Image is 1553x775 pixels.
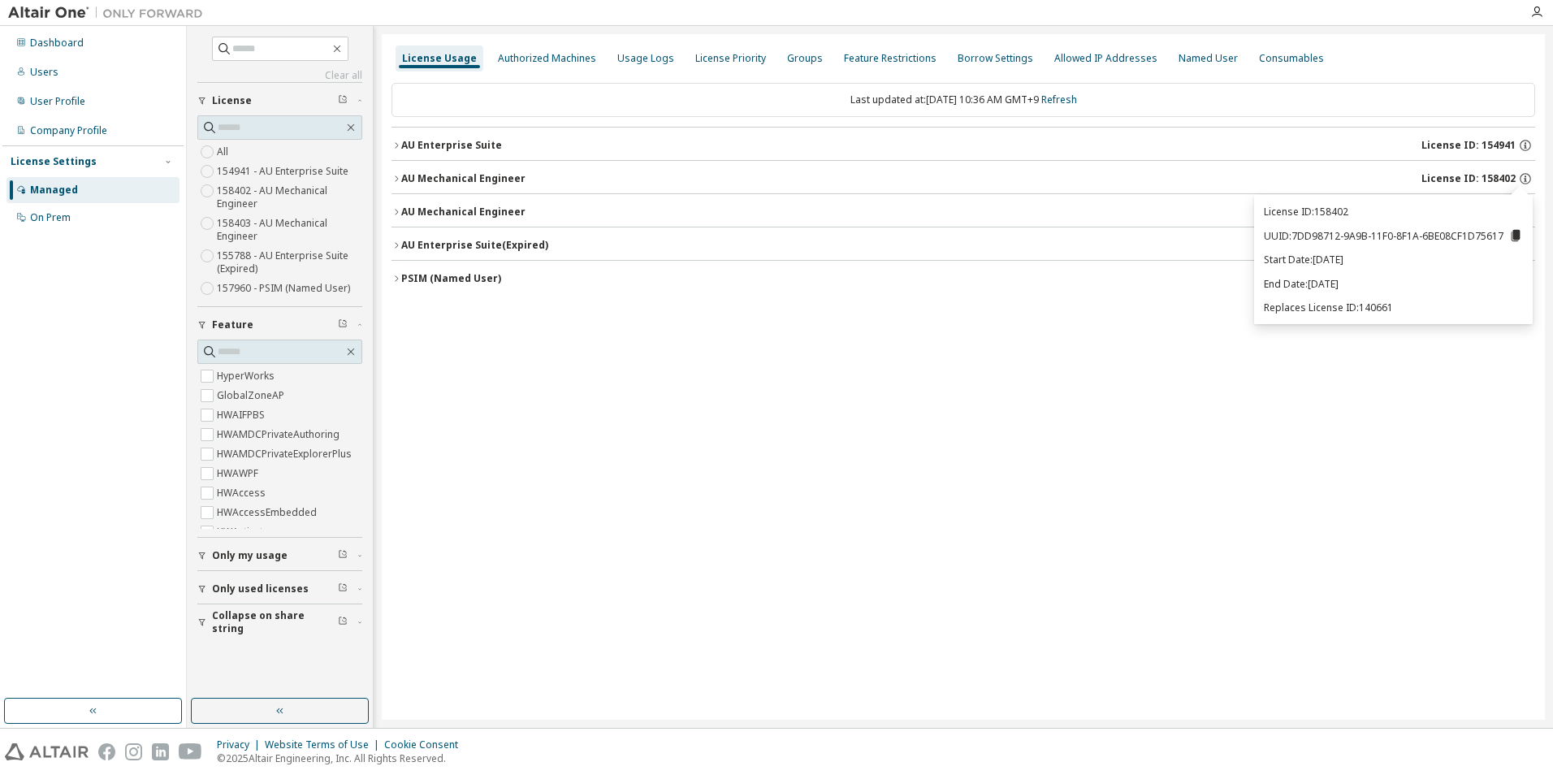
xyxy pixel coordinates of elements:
div: License Settings [11,155,97,168]
div: License Priority [695,52,766,65]
div: Last updated at: [DATE] 10:36 AM GMT+9 [391,83,1535,117]
label: HWAccess [217,483,269,503]
p: Replaces License ID: 140661 [1264,301,1523,314]
label: All [217,142,231,162]
div: Dashboard [30,37,84,50]
span: License ID: 158402 [1421,172,1516,185]
span: Clear filter [338,318,348,331]
img: youtube.svg [179,743,202,760]
a: Refresh [1041,93,1077,106]
span: Collapse on share string [212,609,338,635]
div: AU Enterprise Suite [401,139,502,152]
img: altair_logo.svg [5,743,89,760]
label: GlobalZoneAP [217,386,288,405]
span: License [212,94,252,107]
button: PSIM (Named User)License ID: 157960 [391,261,1535,297]
div: Named User [1179,52,1238,65]
span: Clear filter [338,616,348,629]
span: Feature [212,318,253,331]
label: HWAWPF [217,464,262,483]
button: Collapse on share string [197,604,362,640]
div: Website Terms of Use [265,738,384,751]
span: Only my usage [212,549,288,562]
p: License ID: 158402 [1264,205,1523,219]
label: 158403 - AU Mechanical Engineer [217,214,362,246]
span: Only used licenses [212,582,309,595]
label: HyperWorks [217,366,278,386]
button: License [197,83,362,119]
button: Only used licenses [197,571,362,607]
label: HWAMDCPrivateAuthoring [217,425,343,444]
label: HWAIFPBS [217,405,268,425]
div: Users [30,66,58,79]
p: End Date: [DATE] [1264,277,1523,291]
div: AU Mechanical Engineer [401,206,526,219]
p: © 2025 Altair Engineering, Inc. All Rights Reserved. [217,751,468,765]
img: linkedin.svg [152,743,169,760]
label: HWActivate [217,522,272,542]
label: 158402 - AU Mechanical Engineer [217,181,362,214]
div: Feature Restrictions [844,52,937,65]
div: Privacy [217,738,265,751]
button: AU Enterprise SuiteLicense ID: 154941 [391,128,1535,163]
span: License ID: 154941 [1421,139,1516,152]
div: Consumables [1259,52,1324,65]
div: Groups [787,52,823,65]
span: Clear filter [338,94,348,107]
button: AU Mechanical EngineerLicense ID: 158403 [391,194,1535,230]
p: Start Date: [DATE] [1264,253,1523,266]
div: Managed [30,184,78,197]
span: Clear filter [338,582,348,595]
div: Allowed IP Addresses [1054,52,1157,65]
label: 154941 - AU Enterprise Suite [217,162,352,181]
div: On Prem [30,211,71,224]
button: AU Mechanical EngineerLicense ID: 158402 [391,161,1535,197]
img: Altair One [8,5,211,21]
div: Usage Logs [617,52,674,65]
p: UUID: 7DD98712-9A9B-11F0-8F1A-6BE08CF1D75617 [1264,228,1523,243]
button: AU Enterprise Suite(Expired)License ID: 155788 [391,227,1535,263]
div: Cookie Consent [384,738,468,751]
div: Authorized Machines [498,52,596,65]
div: AU Enterprise Suite (Expired) [401,239,548,252]
label: 157960 - PSIM (Named User) [217,279,353,298]
label: HWAMDCPrivateExplorerPlus [217,444,355,464]
div: User Profile [30,95,85,108]
div: License Usage [402,52,477,65]
div: AU Mechanical Engineer [401,172,526,185]
a: Clear all [197,69,362,82]
div: PSIM (Named User) [401,272,501,285]
label: HWAccessEmbedded [217,503,320,522]
img: facebook.svg [98,743,115,760]
button: Feature [197,307,362,343]
img: instagram.svg [125,743,142,760]
div: Company Profile [30,124,107,137]
span: Clear filter [338,549,348,562]
button: Only my usage [197,538,362,574]
div: Borrow Settings [958,52,1033,65]
label: 155788 - AU Enterprise Suite (Expired) [217,246,362,279]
